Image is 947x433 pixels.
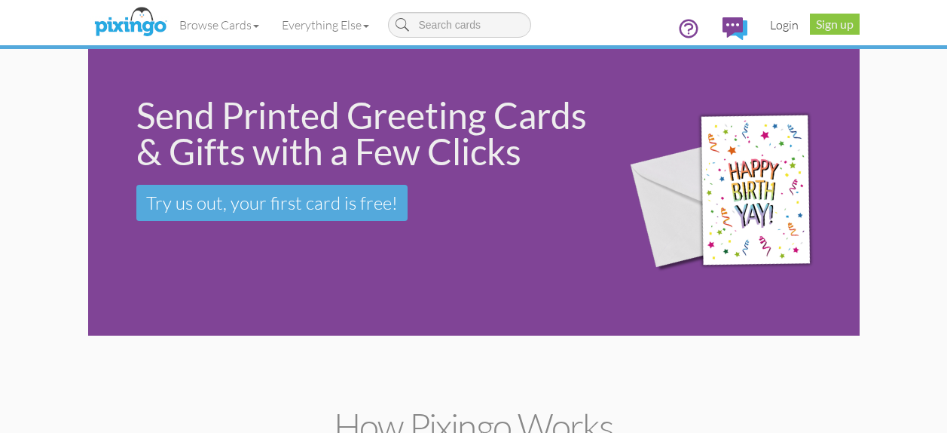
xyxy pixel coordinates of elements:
[90,4,170,41] img: pixingo logo
[810,14,860,35] a: Sign up
[759,6,810,44] a: Login
[388,12,531,38] input: Search cards
[270,6,380,44] a: Everything Else
[136,97,591,170] div: Send Printed Greeting Cards & Gifts with a Few Clicks
[146,192,398,214] span: Try us out, your first card is free!
[168,6,270,44] a: Browse Cards
[136,185,408,221] a: Try us out, your first card is free!
[722,17,747,40] img: comments.svg
[612,83,854,302] img: 942c5090-71ba-4bfc-9a92-ca782dcda692.png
